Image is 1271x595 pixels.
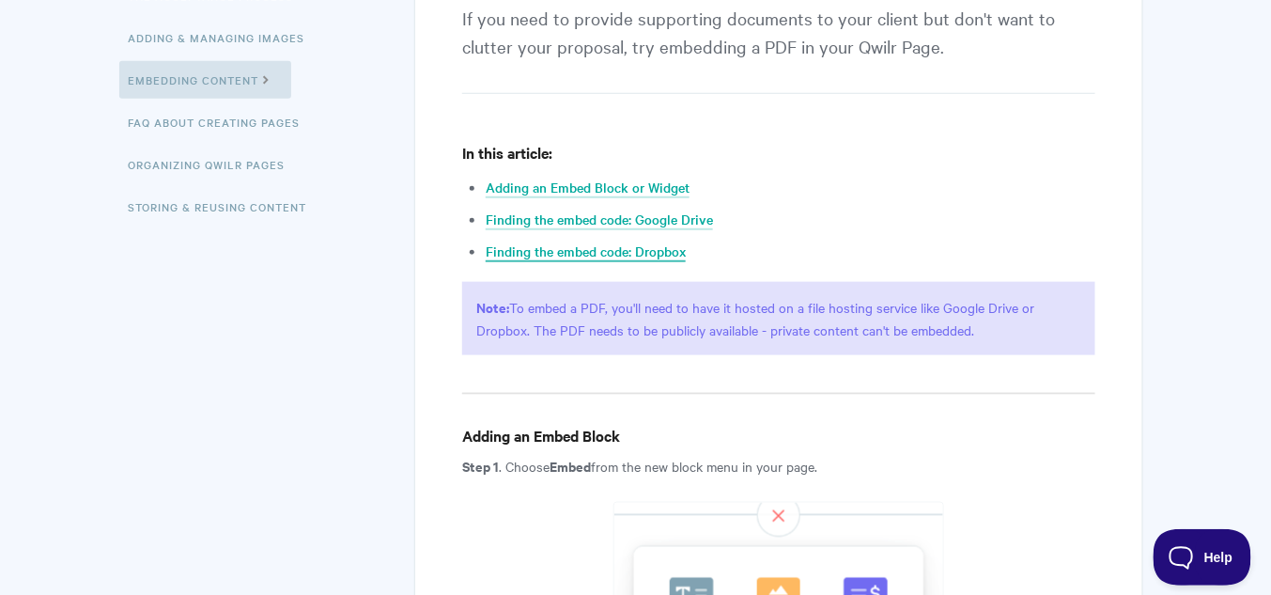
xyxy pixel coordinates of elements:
[486,242,686,262] a: Finding the embed code: Dropbox
[462,455,1094,478] p: . Choose from the new block menu in your page.
[486,210,713,230] a: Finding the embed code: Google Drive
[462,4,1094,94] p: If you need to provide supporting documents to your client but don't want to clutter your proposa...
[129,103,315,141] a: FAQ About Creating Pages
[129,146,300,183] a: Organizing Qwilr Pages
[550,456,591,476] strong: Embed
[462,282,1094,355] p: To embed a PDF, you'll need to have it hosted on a file hosting service like Google Drive or Drop...
[476,297,509,317] strong: Note:
[486,178,690,198] a: Adding an Embed Block or Widget
[462,142,552,163] strong: In this article:
[462,456,499,476] strong: Step 1
[129,19,319,56] a: Adding & Managing Images
[119,61,291,99] a: Embedding Content
[129,188,321,226] a: Storing & Reusing Content
[1154,529,1252,586] iframe: Toggle Customer Support
[462,424,1094,447] h4: Adding an Embed Block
